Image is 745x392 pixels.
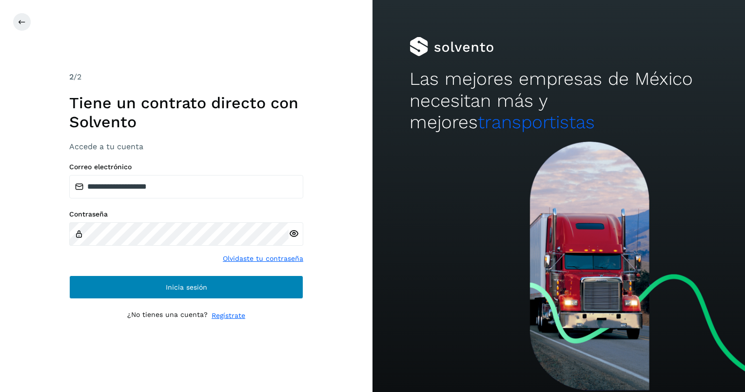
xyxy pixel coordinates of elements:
[212,311,245,321] a: Regístrate
[69,71,303,83] div: /2
[69,275,303,299] button: Inicia sesión
[166,284,207,291] span: Inicia sesión
[223,254,303,264] a: Olvidaste tu contraseña
[127,311,208,321] p: ¿No tienes una cuenta?
[69,72,74,81] span: 2
[69,94,303,131] h1: Tiene un contrato directo con Solvento
[478,112,595,133] span: transportistas
[410,68,707,133] h2: Las mejores empresas de México necesitan más y mejores
[69,163,303,171] label: Correo electrónico
[69,142,303,151] h3: Accede a tu cuenta
[69,210,303,218] label: Contraseña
